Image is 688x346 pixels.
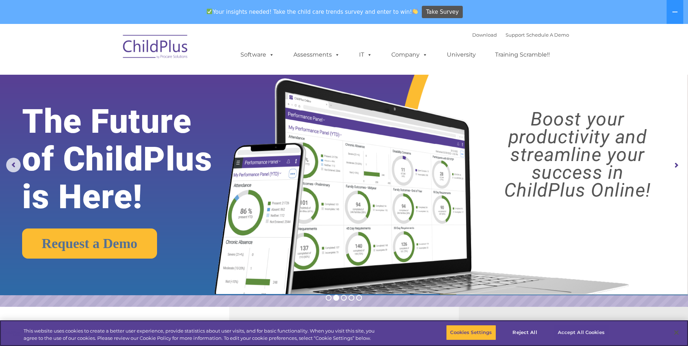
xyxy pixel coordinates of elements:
span: Last name [101,48,123,53]
button: Cookies Settings [446,325,496,340]
span: Take Survey [426,6,459,18]
a: Take Survey [422,6,463,18]
a: University [440,48,483,62]
a: Request a Demo [22,228,157,259]
a: Software [233,48,281,62]
a: Download [472,32,497,38]
a: Support [506,32,525,38]
font: | [472,32,569,38]
button: Accept All Cookies [554,325,609,340]
a: Company [384,48,435,62]
span: Phone number [101,78,132,83]
rs-layer: The Future of ChildPlus is Here! [22,103,242,216]
a: Assessments [286,48,347,62]
rs-layer: Boost your productivity and streamline your success in ChildPlus Online! [475,110,680,199]
div: This website uses cookies to create a better user experience, provide statistics about user visit... [24,328,378,342]
button: Reject All [502,325,548,340]
img: 👏 [412,9,418,14]
button: Close [668,325,684,341]
img: ✅ [207,9,212,14]
a: Schedule A Demo [526,32,569,38]
a: Training Scramble!! [488,48,557,62]
img: ChildPlus by Procare Solutions [119,30,192,66]
a: IT [352,48,379,62]
span: Your insights needed! Take the child care trends survey and enter to win! [204,5,421,19]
